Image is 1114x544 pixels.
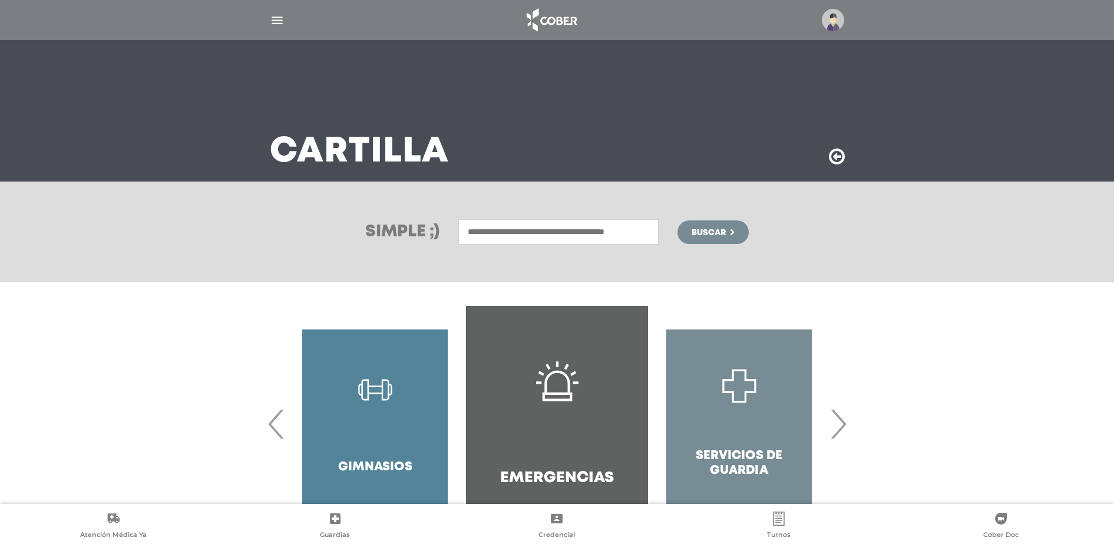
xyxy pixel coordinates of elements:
img: profile-placeholder.svg [822,9,844,31]
span: Buscar [692,229,726,237]
a: Guardias [224,512,447,542]
span: Previous [265,392,288,456]
span: Credencial [538,530,575,541]
a: Credencial [446,512,668,542]
h3: Cartilla [270,137,449,167]
span: Guardias [320,530,350,541]
a: Cober Doc [890,512,1112,542]
span: Turnos [767,530,791,541]
a: Emergencias [466,306,648,542]
span: Cober Doc [983,530,1019,541]
h4: Emergencias [500,469,614,487]
a: Turnos [668,512,890,542]
span: Next [827,392,849,456]
button: Buscar [677,220,748,244]
a: Atención Médica Ya [2,512,224,542]
img: logo_cober_home-white.png [520,6,582,34]
span: Atención Médica Ya [80,530,147,541]
img: Cober_menu-lines-white.svg [270,13,285,28]
h3: Simple ;) [365,224,439,240]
